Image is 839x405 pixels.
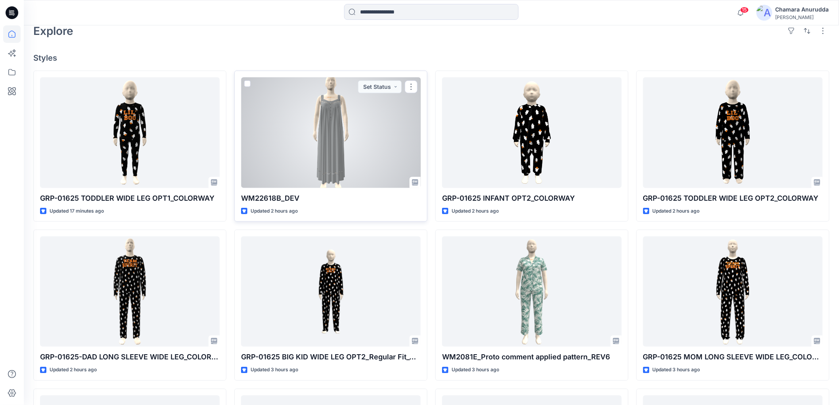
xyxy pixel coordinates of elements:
p: GRP-01625 BIG KID WIDE LEG OPT2_Regular Fit_COLORWAY [241,351,421,363]
p: WM22618B_DEV [241,193,421,204]
p: GRP-01625 INFANT OPT2_COLORWAY [442,193,622,204]
p: WM2081E_Proto comment applied pattern_REV6 [442,351,622,363]
p: Updated 3 hours ago [251,366,298,374]
a: GRP-01625 TODDLER WIDE LEG OPT2_COLORWAY [643,77,823,188]
p: Updated 17 minutes ago [50,207,104,215]
p: GRP-01625 MOM LONG SLEEVE WIDE LEG_COLORWAY [643,351,823,363]
a: WM2081E_Proto comment applied pattern_REV6 [442,236,622,347]
a: GRP-01625-DAD LONG SLEEVE WIDE LEG_COLORWAY [40,236,220,347]
a: WM22618B_DEV [241,77,421,188]
div: Chamara Anurudda [776,5,829,14]
span: 15 [740,7,749,13]
h2: Explore [33,25,73,37]
p: Updated 3 hours ago [653,366,700,374]
a: GRP-01625 BIG KID WIDE LEG OPT2_Regular Fit_COLORWAY [241,236,421,347]
p: Updated 2 hours ago [50,366,97,374]
p: GRP-01625 TODDLER WIDE LEG OPT2_COLORWAY [643,193,823,204]
p: GRP-01625-DAD LONG SLEEVE WIDE LEG_COLORWAY [40,351,220,363]
a: GRP-01625 INFANT OPT2_COLORWAY [442,77,622,188]
p: Updated 3 hours ago [452,366,499,374]
a: GRP-01625 TODDLER WIDE LEG OPT1_COLORWAY [40,77,220,188]
p: Updated 2 hours ago [653,207,700,215]
div: [PERSON_NAME] [776,14,829,20]
a: GRP-01625 MOM LONG SLEEVE WIDE LEG_COLORWAY [643,236,823,347]
img: avatar [757,5,772,21]
p: Updated 2 hours ago [251,207,298,215]
h4: Styles [33,53,829,63]
p: Updated 2 hours ago [452,207,499,215]
p: GRP-01625 TODDLER WIDE LEG OPT1_COLORWAY [40,193,220,204]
